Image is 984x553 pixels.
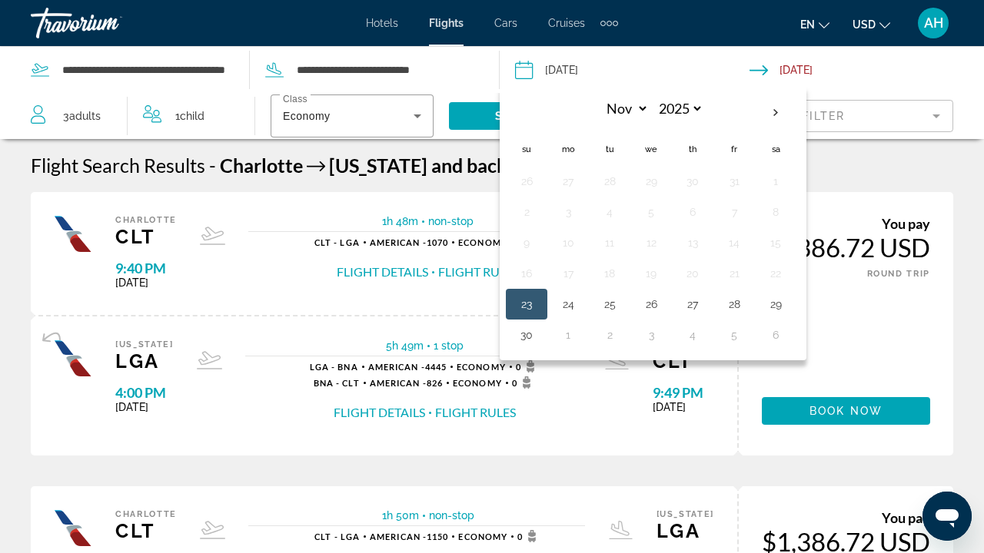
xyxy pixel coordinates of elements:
[69,110,101,122] span: Adults
[115,339,174,349] span: [US_STATE]
[548,17,585,29] a: Cruises
[853,18,876,31] span: USD
[283,110,330,122] span: Economy
[653,95,703,122] select: Select year
[435,404,516,421] button: Flight Rules
[438,263,519,280] button: Flight Rules
[370,531,448,541] span: 1150
[680,232,705,253] button: Day 13
[517,530,541,542] span: 0
[386,339,424,352] span: 5h 49m
[514,171,539,192] button: Day 26
[115,509,177,519] span: Charlotte
[115,276,177,289] span: [DATE]
[15,93,254,139] button: Travelers: 3 adults, 1 child
[763,293,788,315] button: Day 29
[370,237,427,247] span: American -
[680,201,705,223] button: Day 6
[115,225,177,248] span: CLT
[639,171,663,192] button: Day 29
[639,293,663,315] button: Day 26
[853,13,890,35] button: Change currency
[657,519,715,542] span: LGA
[763,171,788,192] button: Day 1
[762,397,930,425] a: Book now
[763,232,788,253] button: Day 15
[314,531,360,541] span: CLT - LGA
[515,47,750,93] button: Depart date: Nov 23, 2025
[763,201,788,223] button: Day 8
[755,95,796,131] button: Next month
[115,260,177,276] span: 9:40 PM
[913,7,953,39] button: User Menu
[556,263,580,284] button: Day 17
[800,13,829,35] button: Change language
[431,154,507,177] span: and back
[762,232,930,263] div: $1,386.72 USD
[434,339,464,352] span: 1 stop
[722,263,746,284] button: Day 21
[597,263,622,284] button: Day 18
[370,531,427,541] span: American -
[429,17,464,29] a: Flights
[763,324,788,346] button: Day 6
[370,378,443,388] span: 826
[115,519,177,542] span: CLT
[597,293,622,315] button: Day 25
[115,401,174,413] span: [DATE]
[512,376,536,389] span: 0
[115,384,174,401] span: 4:00 PM
[639,232,663,253] button: Day 12
[429,509,474,522] span: non-stop
[115,215,177,225] span: Charlotte
[680,293,705,315] button: Day 27
[556,232,580,253] button: Day 10
[220,154,303,177] span: Charlotte
[639,263,663,284] button: Day 19
[310,362,358,372] span: LGA - BNA
[800,18,815,31] span: en
[115,349,174,373] span: LGA
[680,171,705,192] button: Day 30
[514,201,539,223] button: Day 2
[382,509,419,522] span: 1h 50m
[368,362,447,372] span: 4445
[334,404,425,421] button: Flight Details
[31,154,205,177] h1: Flight Search Results
[789,99,953,133] button: Filter
[370,237,448,247] span: 1070
[597,232,622,253] button: Day 11
[494,17,517,29] a: Cars
[653,401,714,413] span: [DATE]
[597,201,622,223] button: Day 4
[495,110,547,122] span: Search
[516,360,540,373] span: 0
[639,324,663,346] button: Day 3
[762,215,930,232] div: You pay
[750,47,984,93] button: Return date: Nov 26, 2025
[722,201,746,223] button: Day 7
[366,17,398,29] span: Hotels
[175,105,204,127] span: 1
[314,237,360,247] span: CLT - LGA
[763,263,788,284] button: Day 22
[556,293,580,315] button: Day 24
[556,201,580,223] button: Day 3
[680,324,705,346] button: Day 4
[597,171,622,192] button: Day 28
[180,110,204,122] span: Child
[449,102,593,130] button: Search
[722,324,746,346] button: Day 5
[337,263,428,280] button: Flight Details
[597,324,622,346] button: Day 2
[329,154,427,177] span: [US_STATE]
[722,232,746,253] button: Day 14
[762,509,930,526] div: You pay
[63,105,101,127] span: 3
[599,95,649,122] select: Select month
[639,201,663,223] button: Day 5
[370,378,427,388] span: American -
